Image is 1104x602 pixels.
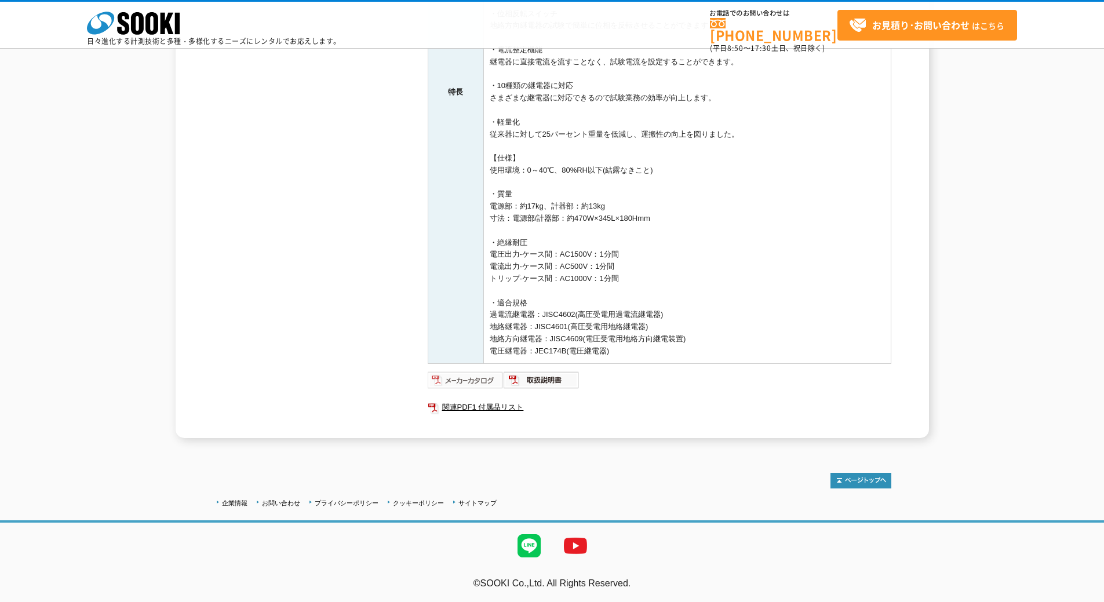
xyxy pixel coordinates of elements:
[849,17,1004,34] span: はこちら
[428,378,504,387] a: メーカーカタログ
[552,523,599,569] img: YouTube
[428,371,504,389] img: メーカーカタログ
[727,43,744,53] span: 8:50
[710,43,825,53] span: (平日 ～ 土日、祝日除く)
[710,10,837,17] span: お電話でのお問い合わせは
[87,38,341,45] p: 日々進化する計測技術と多種・多様化するニーズにレンタルでお応えします。
[506,523,552,569] img: LINE
[504,371,580,389] img: 取扱説明書
[315,499,378,506] a: プライバシーポリシー
[750,43,771,53] span: 17:30
[710,18,837,42] a: [PHONE_NUMBER]
[1059,590,1104,600] a: テストMail
[837,10,1017,41] a: お見積り･お問い合わせはこちら
[872,18,970,32] strong: お見積り･お問い合わせ
[504,378,580,387] a: 取扱説明書
[393,499,444,506] a: クッキーポリシー
[222,499,247,506] a: 企業情報
[830,473,891,488] img: トップページへ
[428,400,891,415] a: 関連PDF1 付属品リスト
[458,499,497,506] a: サイトマップ
[262,499,300,506] a: お問い合わせ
